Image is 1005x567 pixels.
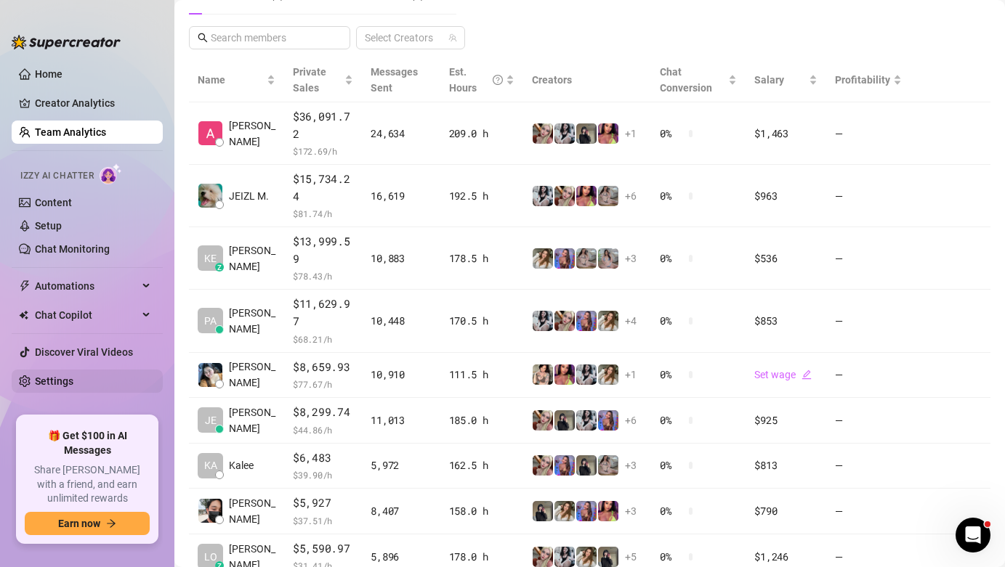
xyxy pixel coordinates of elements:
[554,501,575,521] img: Paige
[449,64,504,96] div: Est. Hours
[598,501,618,521] img: GODDESS
[660,313,683,329] span: 0 %
[293,332,353,346] span: $ 68.21 /h
[198,33,208,43] span: search
[533,248,553,269] img: Paige
[554,311,575,331] img: Anna
[371,457,431,473] div: 5,972
[625,457,637,473] span: + 3
[371,367,431,383] div: 10,910
[660,412,683,428] span: 0 %
[19,310,28,320] img: Chat Copilot
[598,364,618,385] img: Paige
[106,518,116,529] span: arrow-right
[371,250,431,266] div: 10,883
[293,66,326,94] span: Private Sales
[533,311,553,331] img: Sadie
[198,121,222,145] img: Alexicon Ortiag…
[533,501,553,521] img: Anna
[576,248,597,269] img: Daisy
[576,311,597,331] img: Ava
[198,363,222,387] img: Sheina Gorricet…
[229,118,275,150] span: [PERSON_NAME]
[660,503,683,519] span: 0 %
[35,68,62,80] a: Home
[554,123,575,144] img: Sadie
[12,35,121,49] img: logo-BBDzfeDw.svg
[35,243,110,255] a: Chat Monitoring
[554,248,575,269] img: Ava
[229,305,275,337] span: [PERSON_NAME]
[198,499,222,523] img: john kenneth sa…
[826,102,911,165] td: —
[293,449,353,467] span: $6,483
[211,30,330,46] input: Search members
[625,367,637,383] span: + 1
[204,457,217,473] span: KA
[598,248,618,269] img: Daisy
[660,250,683,266] span: 0 %
[229,188,269,204] span: JEIZL M.
[204,549,217,565] span: LO
[625,313,637,329] span: + 4
[754,503,817,519] div: $790
[598,311,618,331] img: Paige
[598,410,618,431] img: Ava
[35,197,72,208] a: Content
[835,74,890,86] span: Profitability
[576,364,597,385] img: Sadie
[826,165,911,227] td: —
[625,412,637,428] span: + 6
[293,377,353,391] span: $ 77.67 /h
[293,295,353,330] span: $11,629.97
[229,495,275,527] span: [PERSON_NAME]
[754,549,817,565] div: $1,246
[660,549,683,565] span: 0 %
[25,463,150,506] span: Share [PERSON_NAME] with a friend, and earn unlimited rewards
[449,412,515,428] div: 185.0 h
[660,367,683,383] span: 0 %
[229,404,275,436] span: [PERSON_NAME]
[25,429,150,457] span: 🎁 Get $100 in AI Messages
[826,489,911,534] td: —
[826,353,911,399] td: —
[598,186,618,206] img: Daisy
[293,206,353,221] span: $ 81.74 /h
[100,163,122,184] img: AI Chatter
[35,375,73,387] a: Settings
[371,126,431,142] div: 24,634
[598,547,618,567] img: Anna
[205,412,217,428] span: JE
[554,455,575,476] img: Ava
[754,313,817,329] div: $853
[35,274,138,298] span: Automations
[293,423,353,437] span: $ 44.86 /h
[754,412,817,428] div: $925
[826,444,911,489] td: —
[625,126,637,142] span: + 1
[189,58,284,102] th: Name
[204,250,217,266] span: KE
[660,457,683,473] span: 0 %
[35,91,151,115] a: Creator Analytics
[576,123,597,144] img: Anna
[826,290,911,352] td: —
[449,549,515,565] div: 178.0 h
[229,359,275,391] span: [PERSON_NAME]
[660,126,683,142] span: 0 %
[449,126,515,142] div: 209.0 h
[293,108,353,142] span: $36,091.72
[229,457,254,473] span: Kalee
[293,269,353,283] span: $ 78.43 /h
[293,513,353,528] span: $ 37.51 /h
[754,188,817,204] div: $963
[371,313,431,329] div: 10,448
[293,540,353,558] span: $5,590.97
[293,404,353,421] span: $8,299.74
[449,250,515,266] div: 178.5 h
[576,547,597,567] img: Paige
[533,455,553,476] img: Anna
[576,186,597,206] img: GODDESS
[449,367,515,383] div: 111.5 h
[25,512,150,535] button: Earn nowarrow-right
